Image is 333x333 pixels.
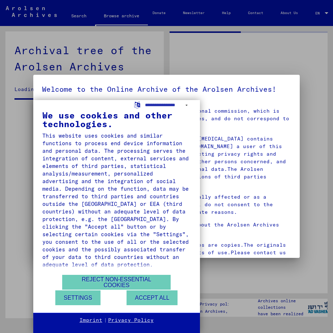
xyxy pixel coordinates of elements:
a: Privacy Policy [108,317,154,324]
div: This website uses cookies and similar functions to process end device information and personal da... [42,132,191,268]
button: Reject non-essential cookies [62,275,171,290]
button: Settings [55,290,101,305]
button: Accept all [127,290,178,305]
a: Imprint [80,317,102,324]
div: We use cookies and other technologies. [42,111,191,128]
